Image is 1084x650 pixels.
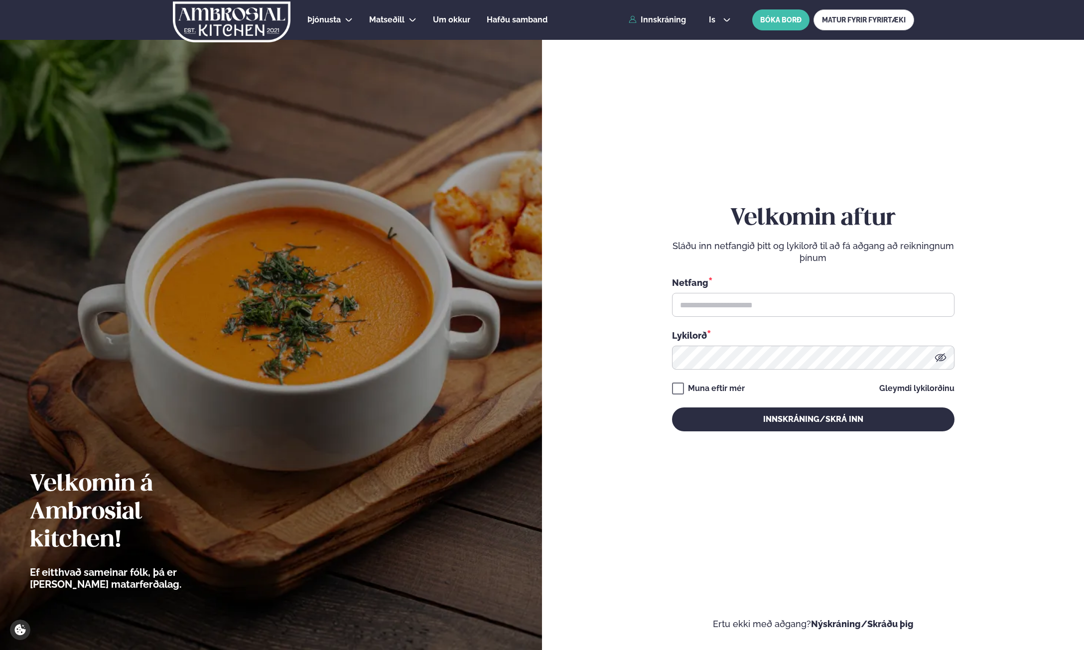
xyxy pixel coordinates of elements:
[307,14,341,26] a: Þjónusta
[701,16,738,24] button: is
[672,240,954,264] p: Sláðu inn netfangið þitt og lykilorð til að fá aðgang að reikningnum þínum
[30,566,237,590] p: Ef eitthvað sameinar fólk, þá er [PERSON_NAME] matarferðalag.
[709,16,718,24] span: is
[369,14,405,26] a: Matseðill
[813,9,914,30] a: MATUR FYRIR FYRIRTÆKI
[307,15,341,24] span: Þjónusta
[672,329,954,342] div: Lykilorð
[487,15,547,24] span: Hafðu samband
[10,620,30,640] a: Cookie settings
[572,618,1054,630] p: Ertu ekki með aðgang?
[752,9,810,30] button: BÓKA BORÐ
[672,205,954,233] h2: Velkomin aftur
[433,15,470,24] span: Um okkur
[672,407,954,431] button: Innskráning/Skrá inn
[629,15,686,24] a: Innskráning
[433,14,470,26] a: Um okkur
[172,1,291,42] img: logo
[811,619,914,629] a: Nýskráning/Skráðu þig
[369,15,405,24] span: Matseðill
[879,385,954,392] a: Gleymdi lykilorðinu
[30,471,237,554] h2: Velkomin á Ambrosial kitchen!
[487,14,547,26] a: Hafðu samband
[672,276,954,289] div: Netfang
